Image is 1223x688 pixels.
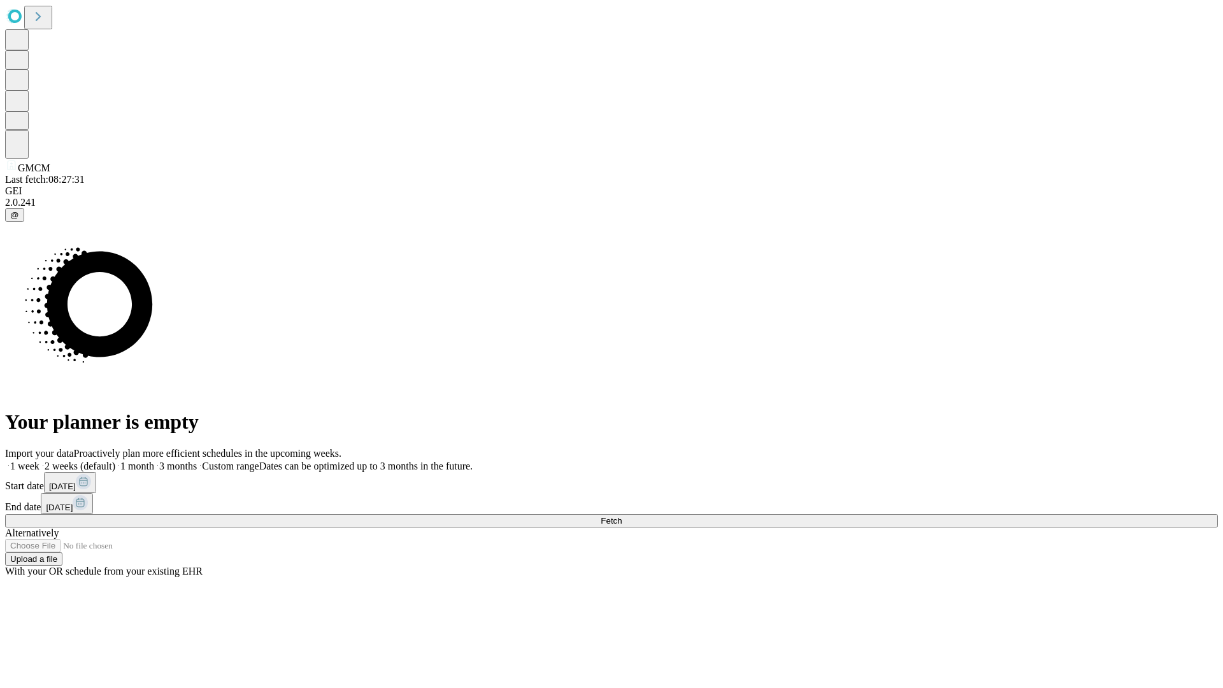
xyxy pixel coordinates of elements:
[49,482,76,491] span: [DATE]
[5,174,85,185] span: Last fetch: 08:27:31
[10,210,19,220] span: @
[46,503,73,512] span: [DATE]
[5,566,203,577] span: With your OR schedule from your existing EHR
[18,162,50,173] span: GMCM
[120,461,154,471] span: 1 month
[44,472,96,493] button: [DATE]
[159,461,197,471] span: 3 months
[601,516,622,526] span: Fetch
[5,493,1218,514] div: End date
[259,461,473,471] span: Dates can be optimized up to 3 months in the future.
[5,197,1218,208] div: 2.0.241
[5,410,1218,434] h1: Your planner is empty
[5,208,24,222] button: @
[41,493,93,514] button: [DATE]
[5,527,59,538] span: Alternatively
[202,461,259,471] span: Custom range
[5,448,74,459] span: Import your data
[5,552,62,566] button: Upload a file
[74,448,341,459] span: Proactively plan more efficient schedules in the upcoming weeks.
[5,472,1218,493] div: Start date
[45,461,115,471] span: 2 weeks (default)
[10,461,39,471] span: 1 week
[5,185,1218,197] div: GEI
[5,514,1218,527] button: Fetch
